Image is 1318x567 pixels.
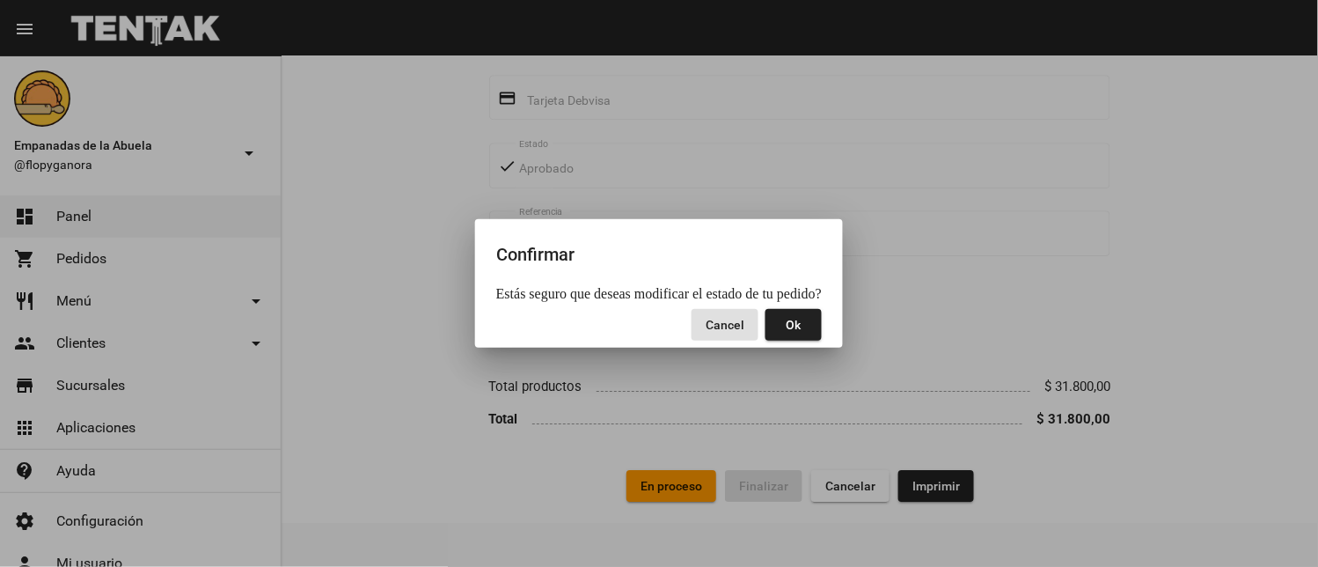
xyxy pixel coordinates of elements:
[475,286,843,302] mat-dialog-content: Estás seguro que deseas modificar el estado de tu pedido?
[706,318,744,332] span: Cancel
[765,309,822,341] button: Close dialog
[787,318,802,332] span: Ok
[496,240,822,269] h2: Confirmar
[692,309,758,341] button: Close dialog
